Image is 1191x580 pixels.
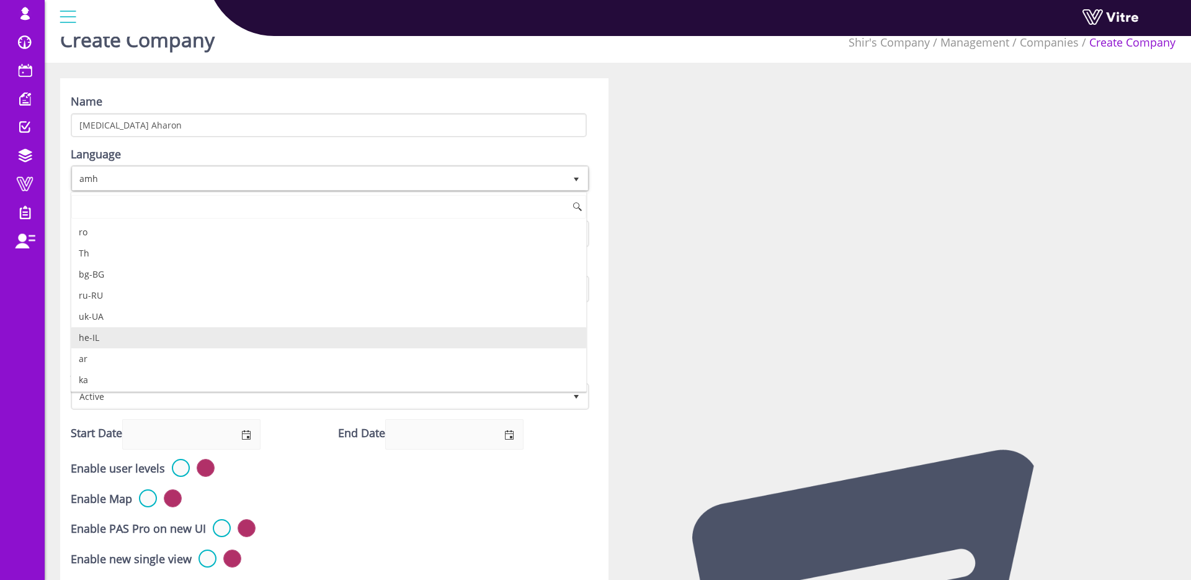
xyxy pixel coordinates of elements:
[849,35,930,50] a: Shir's Company
[71,521,206,537] label: Enable PAS Pro on new UI
[565,167,587,190] span: select
[71,348,586,369] li: ar
[71,551,192,568] label: Enable new single view
[338,425,385,442] label: End Date
[71,147,121,163] label: Language
[231,420,260,449] span: select
[1079,35,1175,51] li: Create Company
[71,425,122,442] label: Start Date
[73,385,565,407] span: Active
[494,420,523,449] span: select
[565,385,587,407] span: select
[71,285,586,306] li: ru-RU
[71,306,586,327] li: uk-UA
[71,327,586,348] li: he-IL
[71,222,586,243] li: ro
[71,461,165,477] label: Enable user levels
[1020,35,1079,50] a: Companies
[73,167,565,189] span: amh
[71,491,132,507] label: Enable Map
[71,369,586,391] li: ka
[930,35,1009,51] li: Management
[71,243,586,264] li: Th
[71,264,586,285] li: bg-BG
[71,94,102,110] label: Name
